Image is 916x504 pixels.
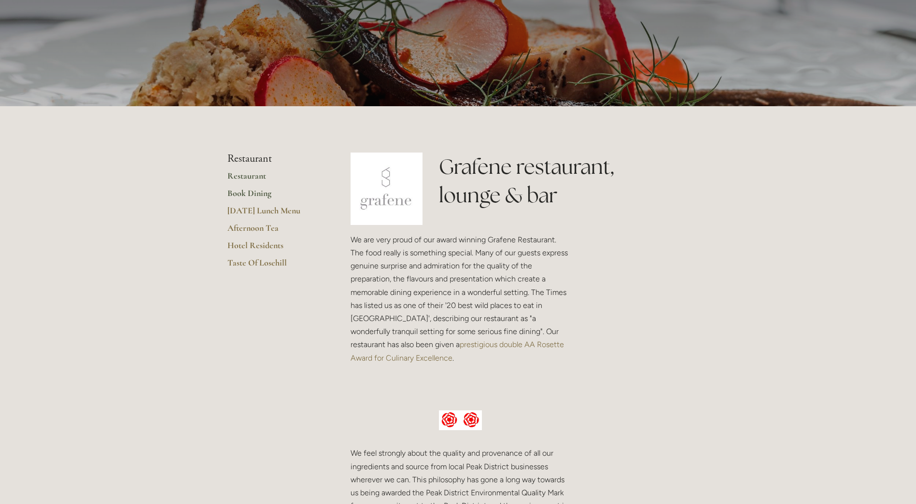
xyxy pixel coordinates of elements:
a: Taste Of Losehill [227,257,320,275]
a: Hotel Residents [227,240,320,257]
li: Restaurant [227,153,320,165]
a: Restaurant [227,170,320,188]
a: prestigious double AA Rosette Award for Culinary Excellence [351,340,566,362]
img: grafene.jpg [351,153,423,225]
p: We are very proud of our award winning Grafene Restaurant. The food really is something special. ... [351,233,571,364]
img: AA culinary excellence.jpg [439,410,482,431]
a: Book Dining [227,188,320,205]
h1: Grafene restaurant, lounge & bar [439,153,689,210]
a: [DATE] Lunch Menu [227,205,320,223]
a: Afternoon Tea [227,223,320,240]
